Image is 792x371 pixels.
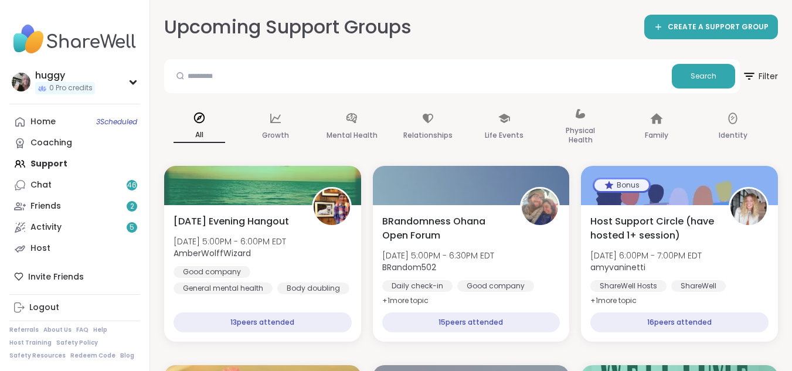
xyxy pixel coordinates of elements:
[43,326,72,334] a: About Us
[76,326,89,334] a: FAQ
[30,222,62,233] div: Activity
[174,266,250,278] div: Good company
[645,128,668,142] p: Family
[668,22,769,32] span: CREATE A SUPPORT GROUP
[29,302,59,314] div: Logout
[130,202,134,212] span: 2
[174,282,273,294] div: General mental health
[590,280,667,292] div: ShareWell Hosts
[9,175,140,196] a: Chat46
[70,352,115,360] a: Redeem Code
[9,132,140,154] a: Coaching
[12,73,30,91] img: huggy
[457,280,534,292] div: Good company
[30,116,56,128] div: Home
[9,238,140,259] a: Host
[9,266,140,287] div: Invite Friends
[590,312,769,332] div: 16 peers attended
[174,215,289,229] span: [DATE] Evening Hangout
[485,128,524,142] p: Life Events
[382,215,508,243] span: BRandomness Ohana Open Forum
[382,312,560,332] div: 15 peers attended
[164,14,412,40] h2: Upcoming Support Groups
[9,352,66,360] a: Safety Resources
[327,128,378,142] p: Mental Health
[644,15,778,39] a: CREATE A SUPPORT GROUP
[9,19,140,60] img: ShareWell Nav Logo
[382,250,494,261] span: [DATE] 5:00PM - 6:30PM EDT
[730,189,767,225] img: amyvaninetti
[277,282,349,294] div: Body doubling
[742,62,778,90] span: Filter
[56,339,98,347] a: Safety Policy
[127,181,137,190] span: 46
[719,128,747,142] p: Identity
[314,189,350,225] img: AmberWolffWizard
[35,69,95,82] div: huggy
[93,326,107,334] a: Help
[9,217,140,238] a: Activity5
[30,243,50,254] div: Host
[590,250,702,261] span: [DATE] 6:00PM - 7:00PM EDT
[174,312,352,332] div: 13 peers attended
[382,261,436,273] b: BRandom502
[30,200,61,212] div: Friends
[96,117,137,127] span: 3 Scheduled
[9,339,52,347] a: Host Training
[262,128,289,142] p: Growth
[671,280,726,292] div: ShareWell
[120,352,134,360] a: Blog
[382,280,453,292] div: Daily check-in
[49,83,93,93] span: 0 Pro credits
[174,128,225,143] p: All
[174,236,286,247] span: [DATE] 5:00PM - 6:00PM EDT
[130,223,134,233] span: 5
[590,261,645,273] b: amyvaninetti
[522,189,558,225] img: BRandom502
[9,297,140,318] a: Logout
[590,215,716,243] span: Host Support Circle (have hosted 1+ session)
[403,128,453,142] p: Relationships
[691,71,716,81] span: Search
[9,326,39,334] a: Referrals
[594,179,649,191] div: Bonus
[555,124,606,147] p: Physical Health
[672,64,735,89] button: Search
[9,196,140,217] a: Friends2
[9,111,140,132] a: Home3Scheduled
[742,59,778,93] button: Filter
[174,247,251,259] b: AmberWolffWizard
[30,179,52,191] div: Chat
[30,137,72,149] div: Coaching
